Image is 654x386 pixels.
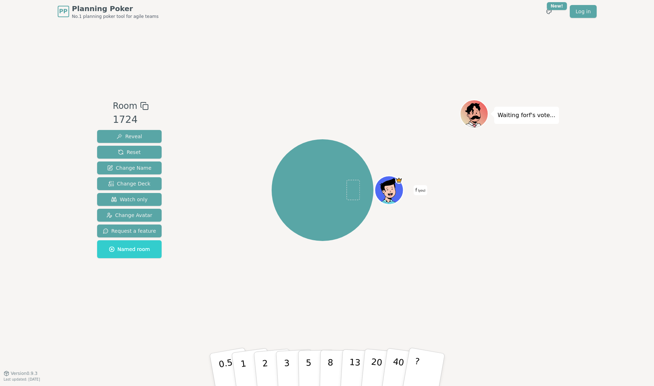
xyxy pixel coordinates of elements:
a: PPPlanning PokerNo.1 planning poker tool for agile teams [58,4,159,19]
span: Version 0.9.3 [11,371,38,376]
span: Watch only [111,196,148,203]
span: f is the host [395,177,402,184]
button: Change Name [97,161,162,174]
span: No.1 planning poker tool for agile teams [72,14,159,19]
span: Request a feature [103,227,156,235]
button: New! [543,5,555,18]
div: New! [547,2,567,10]
span: Named room [109,246,150,253]
span: PP [59,7,67,16]
button: Version0.9.3 [4,371,38,376]
span: Room [113,100,137,112]
button: Change Deck [97,177,162,190]
span: Change Deck [108,180,150,187]
a: Log in [570,5,596,18]
button: Watch only [97,193,162,206]
button: Click to change your avatar [376,177,402,203]
span: (you) [417,189,426,192]
span: Change Avatar [106,212,152,219]
span: Reset [118,149,140,156]
button: Reset [97,146,162,159]
span: Change Name [107,164,151,172]
p: Waiting for f 's vote... [498,110,555,120]
button: Reveal [97,130,162,143]
button: Request a feature [97,225,162,237]
span: Planning Poker [72,4,159,14]
span: Last updated: [DATE] [4,377,40,381]
span: Click to change your name [414,185,427,195]
button: Named room [97,240,162,258]
span: Reveal [116,133,142,140]
button: Change Avatar [97,209,162,222]
div: 1724 [113,112,149,127]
